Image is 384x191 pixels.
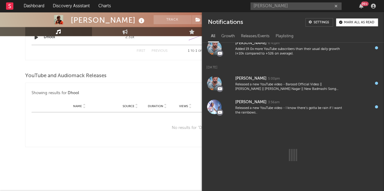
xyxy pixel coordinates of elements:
[314,21,329,24] div: Settings
[336,18,378,26] button: Mark all as read
[235,75,267,82] div: [PERSON_NAME]
[202,71,384,95] a: [PERSON_NAME]5:00pmReleased a new YouTube video - Barood Official Video || [PERSON_NAME] || [PERS...
[32,112,353,144] div: No results for " Dhool ".
[154,15,192,24] button: Track
[202,60,384,71] div: [DATE]
[179,104,188,108] span: Views
[273,31,297,41] div: Playlisting
[268,100,280,105] div: 3:56am
[235,106,342,115] div: Released a new YouTube video - I know there’s gotta be rain if I want the rainbows..
[148,104,163,108] span: Duration
[305,18,333,27] a: Settings
[361,2,369,6] div: 99 +
[359,4,363,8] button: 99+
[71,15,146,25] div: [PERSON_NAME]
[235,47,342,56] div: Added 19.0x more YouTube subscribers than their usual daily growth (+10k compared to +526 on aver...
[44,35,55,39] a: Dhool
[250,2,342,10] input: Search for artists
[115,34,145,40] div: 2.31k
[235,82,342,92] div: Released a new YouTube video - Barood Official Video || [PERSON_NAME] || [PERSON_NAME] Nagar || N...
[235,40,267,47] div: [PERSON_NAME]
[202,36,384,60] a: [PERSON_NAME]6:41pmAdded 19.0x more YouTube subscribers than their usual daily growth (+10k compa...
[208,31,218,41] div: All
[344,21,374,24] div: Mark all as read
[208,18,243,27] div: Notifications
[218,31,238,41] div: Growth
[268,77,280,81] div: 5:00pm
[25,72,107,80] span: YouTube and Audiomack Releases
[73,104,82,108] span: Name
[202,95,384,119] a: [PERSON_NAME]3:56amReleased a new YouTube video - I know there’s gotta be rain if I want the rain...
[68,90,79,97] div: Dhool
[268,41,280,46] div: 6:41pm
[32,89,192,97] div: Showing results for
[238,31,273,41] div: Releases/Events
[123,104,134,108] span: Source
[235,99,267,106] div: [PERSON_NAME]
